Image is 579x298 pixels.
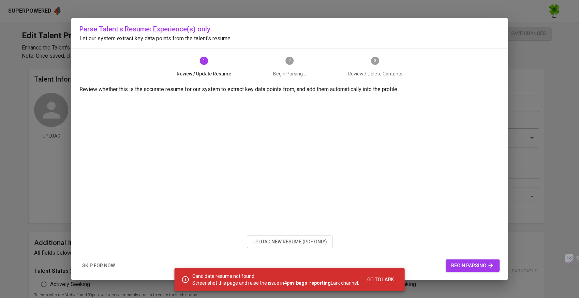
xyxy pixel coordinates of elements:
button: begin parsing [446,259,500,272]
span: Review / Delete Contents [335,70,415,77]
span: Go to Lark [367,275,394,284]
span: skip for now [82,261,115,270]
h6: Parse Talent's Resume: Experience(s) only [79,24,500,34]
button: skip for now [79,259,118,272]
text: 3 [374,58,376,63]
span: Review / Update Resume [164,70,244,77]
span: begin parsing [451,261,494,270]
iframe: 75b3adcd1d358d8627296772f4cbd136.pdf [79,96,500,233]
b: 4pm-bugs-reporting [284,280,331,286]
text: 1 [203,58,205,63]
button: upload new resume (pdf only) [247,236,332,248]
p: Let our system extract key data points from the talent's resume. [79,34,500,43]
p: Review whether this is the accurate resume for our system to extract key data points from, and ad... [79,85,500,94]
p: Candidate resume not found. Screenshot this page and raise the issue in Lark channel. [192,273,359,286]
span: Begin Parsing... [250,70,330,77]
span: upload new resume (pdf only) [252,238,327,246]
text: 2 [288,58,291,63]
